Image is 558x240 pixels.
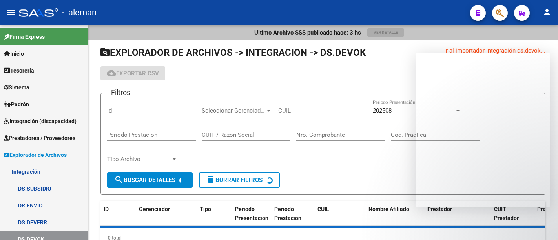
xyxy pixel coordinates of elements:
[537,206,558,212] span: Práctica
[100,201,136,227] datatable-header-cell: ID
[4,66,34,75] span: Tesorería
[254,28,361,37] p: Ultimo Archivo SSS publicado hace: 3 hs
[416,53,550,207] iframe: Intercom live chat mensaje
[235,206,268,221] span: Periodo Presentación
[114,175,124,184] mat-icon: search
[107,70,159,77] span: Exportar CSV
[4,100,29,109] span: Padrón
[274,206,301,221] span: Periodo Prestacion
[136,201,197,227] datatable-header-cell: Gerenciador
[4,151,67,159] span: Explorador de Archivos
[542,7,552,17] mat-icon: person
[114,176,175,184] span: Buscar Detalles
[197,201,232,227] datatable-header-cell: Tipo
[4,49,24,58] span: Inicio
[199,172,280,188] button: Borrar Filtros
[491,201,534,227] datatable-header-cell: CUIT Prestador
[104,206,109,212] span: ID
[373,107,392,114] span: 202508
[531,213,550,232] iframe: Intercom live chat
[6,7,16,17] mat-icon: menu
[494,206,519,221] span: CUIT Prestador
[100,66,165,80] button: Exportar CSV
[206,175,215,184] mat-icon: delete
[427,206,452,212] span: Prestador
[4,117,77,125] span: Integración (discapacidad)
[200,206,211,212] span: Tipo
[314,201,365,227] datatable-header-cell: CUIL
[4,134,75,142] span: Prestadores / Proveedores
[424,201,491,227] datatable-header-cell: Prestador
[232,201,271,227] datatable-header-cell: Periodo Presentación
[271,201,314,227] datatable-header-cell: Periodo Prestacion
[365,201,424,227] datatable-header-cell: Nombre Afiliado
[107,68,116,78] mat-icon: cloud_download
[374,30,398,35] span: Ver Detalle
[367,28,404,37] button: Ver Detalle
[107,156,171,163] span: Tipo Archivo
[4,33,45,41] span: Firma Express
[107,172,193,188] button: Buscar Detalles
[444,46,545,55] div: Ir al importador Integración ds.devok...
[62,4,97,21] span: - aleman
[206,176,263,184] span: Borrar Filtros
[139,206,170,212] span: Gerenciador
[368,206,409,212] span: Nombre Afiliado
[107,87,134,98] h3: Filtros
[202,107,265,114] span: Seleccionar Gerenciador
[4,83,29,92] span: Sistema
[100,47,366,58] span: EXPLORADOR DE ARCHIVOS -> INTEGRACION -> DS.DEVOK
[317,206,329,212] span: CUIL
